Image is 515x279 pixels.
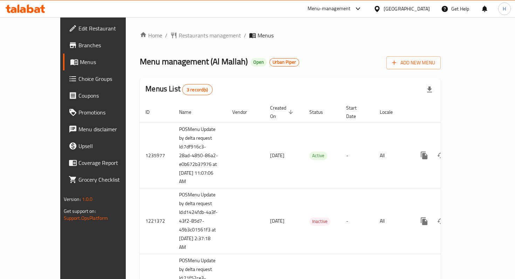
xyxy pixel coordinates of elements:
[250,58,267,67] div: Open
[232,108,256,116] span: Vendor
[410,102,489,123] th: Actions
[386,56,441,69] button: Add New Menu
[380,108,402,116] span: Locale
[80,58,140,66] span: Menus
[270,151,284,160] span: [DATE]
[433,213,449,230] button: Change Status
[170,31,241,40] a: Restaurants management
[64,214,108,223] a: Support.OpsPlatform
[165,31,167,40] li: /
[374,123,410,188] td: All
[63,154,146,171] a: Coverage Report
[257,31,274,40] span: Menus
[140,31,441,40] nav: breadcrumb
[78,91,140,100] span: Coupons
[63,37,146,54] a: Branches
[78,125,140,133] span: Menu disclaimer
[63,121,146,138] a: Menu disclaimer
[309,152,327,160] span: Active
[63,171,146,188] a: Grocery Checklist
[270,59,299,65] span: Urban Piper
[421,81,438,98] div: Export file
[140,188,173,254] td: 1221372
[416,147,433,164] button: more
[374,188,410,254] td: All
[63,54,146,70] a: Menus
[182,84,213,95] div: Total records count
[341,188,374,254] td: -
[82,195,93,204] span: 1.0.0
[63,70,146,87] a: Choice Groups
[270,104,295,120] span: Created On
[145,84,212,95] h2: Menus List
[63,87,146,104] a: Coupons
[173,188,227,254] td: POSMenu Update by delta request Id:d1424fdb-4a3f-43f2-85d7-49b3c01561f3 at [DATE] 2:37:18 AM
[250,59,267,65] span: Open
[78,108,140,117] span: Promotions
[179,31,241,40] span: Restaurants management
[78,142,140,150] span: Upsell
[64,195,81,204] span: Version:
[145,108,159,116] span: ID
[78,24,140,33] span: Edit Restaurant
[346,104,366,120] span: Start Date
[309,108,332,116] span: Status
[78,75,140,83] span: Choice Groups
[183,86,212,93] span: 3 record(s)
[78,159,140,167] span: Coverage Report
[78,41,140,49] span: Branches
[140,54,248,69] span: Menu management ( Al Mallah )
[64,207,96,216] span: Get support on:
[63,138,146,154] a: Upsell
[503,5,506,13] span: H
[78,175,140,184] span: Grocery Checklist
[392,58,435,67] span: Add New Menu
[309,217,330,225] span: Inactive
[308,5,351,13] div: Menu-management
[173,123,227,188] td: POSMenu Update by delta request Id:7df916c3-28ad-4850-86a2-e0b672b37976 at [DATE] 11:07:06 AM
[63,20,146,37] a: Edit Restaurant
[140,123,173,188] td: 1235977
[341,123,374,188] td: -
[179,108,200,116] span: Name
[244,31,246,40] li: /
[63,104,146,121] a: Promotions
[140,31,162,40] a: Home
[433,147,449,164] button: Change Status
[384,5,430,13] div: [GEOGRAPHIC_DATA]
[270,216,284,225] span: [DATE]
[416,213,433,230] button: more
